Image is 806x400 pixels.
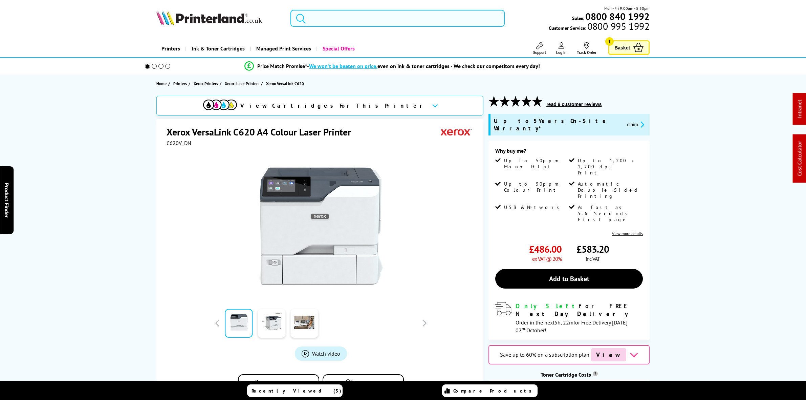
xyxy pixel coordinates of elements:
a: Intranet [796,100,803,118]
span: Support [533,50,546,55]
a: Xerox VersaLink C620 [266,80,306,87]
li: modal_Promise [136,60,649,72]
span: Printers [173,80,187,87]
a: Add to Basket [495,269,643,289]
span: C620V_DN [167,140,191,146]
span: Recently Viewed (5) [252,388,342,394]
span: Automatic Double Sided Printing [578,181,641,199]
span: View Cartridges For This Printer [240,102,427,109]
button: read 8 customer reviews [544,101,604,107]
img: Xerox [441,126,472,138]
a: Basket 1 [608,40,650,55]
span: Basket [614,43,630,52]
span: £583.20 [576,243,609,255]
a: Product_All_Videos [295,346,347,361]
span: Price Match Promise* [257,63,307,69]
span: USB & Network [504,204,559,210]
span: View [591,348,626,361]
span: Sales: [572,15,584,21]
a: View more details [612,231,643,236]
a: Recently Viewed (5) [247,384,343,397]
span: 0800 995 1992 [586,23,650,29]
a: Printers [156,40,185,57]
a: Ink & Toner Cartridges [185,40,250,57]
a: Log In [556,42,567,55]
a: 0800 840 1992 [584,13,650,20]
a: Track Order [577,42,596,55]
a: Special Offers [316,40,360,57]
span: Customer Service: [549,23,650,31]
span: inc VAT [586,255,600,262]
a: Support [533,42,546,55]
span: Xerox Printers [194,80,218,87]
span: Home [156,80,167,87]
span: As Fast as 5.6 Seconds First page [578,204,641,223]
a: Xerox Printers [194,80,220,87]
img: Printerland Logo [156,10,262,25]
span: ex VAT @ 20% [532,255,562,262]
span: Watch video [312,350,340,357]
div: Why buy me? [495,147,643,157]
a: Home [156,80,168,87]
img: View Cartridges [203,100,237,110]
div: modal_delivery [495,302,643,333]
b: 0800 840 1992 [585,10,650,23]
span: Log In [556,50,567,55]
a: Cost Calculator [796,141,803,176]
span: Up to 1,200 x 1,200 dpi Print [578,157,641,176]
a: Printerland Logo [156,10,282,26]
img: Xerox VersaLink C620 [255,160,387,293]
span: Up to 5 Years On-Site Warranty* [494,117,622,132]
span: Product Finder [3,183,10,217]
div: for FREE Next Day Delivery [516,302,643,318]
h1: Xerox VersaLink C620 A4 Colour Laser Printer [167,126,358,138]
sup: Cost per page [593,371,598,376]
span: Only 5 left [516,302,579,310]
span: Xerox Laser Printers [225,80,259,87]
a: Managed Print Services [250,40,316,57]
span: We won’t be beaten on price, [309,63,377,69]
span: 5h, 22m [554,319,573,326]
div: - even on ink & toner cartridges - We check our competitors every day! [307,63,540,69]
span: Save up to 60% on a subscription plan [500,351,589,358]
span: £486.00 [529,243,562,255]
div: Toner Cartridge Costs [488,371,650,378]
button: Add to Compare [238,374,319,394]
sup: nd [522,325,526,332]
a: Compare Products [442,384,538,397]
span: Xerox VersaLink C620 [266,80,304,87]
span: 1 [605,37,614,46]
span: Mon - Fri 9:00am - 5:30pm [604,5,650,12]
span: Compare Products [453,388,535,394]
span: Up to 50ppm Mono Print [504,157,568,170]
button: In the Box [323,374,404,394]
span: Up to 50ppm Colour Print [504,181,568,193]
button: promo-description [625,121,646,128]
span: Ink & Toner Cartridges [192,40,245,57]
a: Printers [173,80,189,87]
span: Order in the next for Free Delivery [DATE] 02 October! [516,319,628,334]
a: Xerox Laser Printers [225,80,261,87]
